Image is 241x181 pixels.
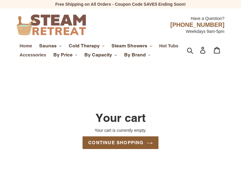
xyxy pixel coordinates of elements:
button: Cold Therapy [66,41,108,50]
img: Steam Retreat [17,14,86,35]
h1: Your cart [33,111,208,124]
span: Steam Showers [111,43,147,49]
button: By Price [50,50,80,59]
span: Hot Tubs [159,43,179,49]
span: By Price [53,52,73,58]
a: Continue shopping [83,136,158,149]
p: Your cart is currently empty. [33,127,208,133]
button: By Brand [121,50,154,59]
span: Saunas [39,43,57,49]
a: Accessories [17,51,49,59]
span: Cold Therapy [69,43,100,49]
span: Weekdays 9am-5pm [186,29,224,34]
button: Live Chat [217,157,241,181]
span: By Capacity [84,52,112,58]
button: Saunas [36,41,64,50]
button: Steam Showers [108,41,155,50]
a: Home [17,42,35,50]
a: Hot Tubs [156,42,182,50]
span: Home [20,43,32,49]
button: By Capacity [81,50,120,59]
span: [PHONE_NUMBER] [170,21,224,28]
span: By Brand [124,52,146,58]
div: Have a Question? [86,12,224,21]
span: Accessories [20,52,46,58]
